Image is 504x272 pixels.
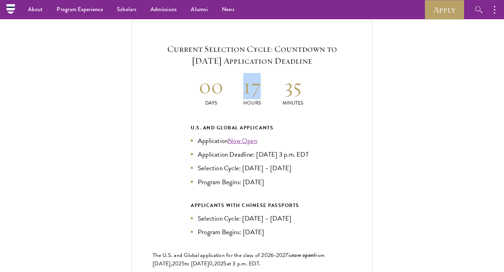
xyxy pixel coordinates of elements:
[274,251,285,259] span: -202
[153,43,351,67] h5: Current Selection Cycle: Countdown to [DATE] Application Deadline
[191,163,313,173] li: Selection Cycle: [DATE] – [DATE]
[209,259,212,268] span: 0
[272,73,313,99] h2: 35
[191,201,313,210] div: APPLICANTS WITH CHINESE PASSPORTS
[292,251,314,259] span: now open
[232,73,273,99] h2: 17
[228,136,257,146] a: Now Open
[271,251,274,259] span: 6
[223,259,226,268] span: 5
[153,251,271,259] span: The U.S. and Global application for the class of 202
[227,259,261,268] span: at 3 p.m. EDT.
[232,99,273,107] p: Hours
[191,227,313,237] li: Program Begins: [DATE]
[191,213,313,223] li: Selection Cycle: [DATE] – [DATE]
[272,99,313,107] p: Minutes
[191,123,313,132] div: U.S. and Global Applicants
[172,259,182,268] span: 202
[191,73,232,99] h2: 00
[185,259,209,268] span: to [DATE]
[191,177,313,187] li: Program Begins: [DATE]
[191,99,232,107] p: Days
[214,259,224,268] span: 202
[182,259,185,268] span: 5
[191,149,313,159] li: Application Deadline: [DATE] 3 p.m. EDT
[153,251,324,268] span: from [DATE],
[191,136,313,146] li: Application
[285,251,288,259] span: 7
[288,251,292,259] span: is
[212,259,214,268] span: ,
